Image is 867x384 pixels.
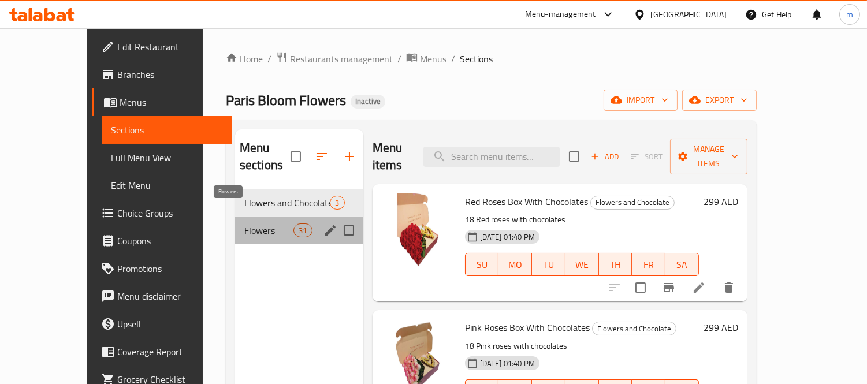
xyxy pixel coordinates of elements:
[92,199,232,227] a: Choice Groups
[117,345,223,359] span: Coverage Report
[92,338,232,366] a: Coverage Report
[322,222,339,239] button: edit
[235,184,363,249] nav: Menu sections
[465,193,588,210] span: Red Roses Box With Chocolates
[570,256,594,273] span: WE
[102,172,232,199] a: Edit Menu
[613,93,668,107] span: import
[290,52,393,66] span: Restaurants management
[704,319,738,335] h6: 299 AED
[235,189,363,217] div: Flowers and Chocolate3
[244,223,293,237] span: Flowers
[665,253,699,276] button: SA
[293,223,312,237] div: items
[226,52,263,66] a: Home
[637,256,661,273] span: FR
[423,147,560,167] input: search
[117,289,223,303] span: Menu disclaimer
[276,51,393,66] a: Restaurants management
[460,52,493,66] span: Sections
[679,142,738,171] span: Manage items
[465,212,699,227] p: 18 Red roses with chocolates
[692,281,706,294] a: Edit menu item
[475,358,539,369] span: [DATE] 01:40 PM
[351,96,385,106] span: Inactive
[330,196,344,210] div: items
[420,52,446,66] span: Menus
[111,178,223,192] span: Edit Menu
[397,52,401,66] li: /
[406,51,446,66] a: Menus
[117,262,223,275] span: Promotions
[704,193,738,210] h6: 299 AED
[111,151,223,165] span: Full Menu View
[226,87,346,113] span: Paris Bloom Flowers
[308,143,336,170] span: Sort sections
[590,196,675,210] div: Flowers and Chocolate
[294,225,311,236] span: 31
[465,253,499,276] button: SU
[670,256,694,273] span: SA
[465,319,590,336] span: Pink Roses Box With Chocolates
[117,206,223,220] span: Choice Groups
[691,93,747,107] span: export
[589,150,620,163] span: Add
[632,253,665,276] button: FR
[623,148,670,166] span: Select section first
[593,322,676,335] span: Flowers and Chocolate
[628,275,653,300] span: Select to update
[102,116,232,144] a: Sections
[92,33,232,61] a: Edit Restaurant
[120,95,223,109] span: Menus
[562,144,586,169] span: Select section
[470,256,494,273] span: SU
[240,139,291,174] h2: Menu sections
[351,95,385,109] div: Inactive
[591,196,674,209] span: Flowers and Chocolate
[244,196,330,210] span: Flowers and Chocolate
[532,253,565,276] button: TU
[373,139,410,174] h2: Menu items
[117,317,223,331] span: Upsell
[592,322,676,335] div: Flowers and Chocolate
[284,144,308,169] span: Select all sections
[382,193,456,267] img: Red Roses Box With Chocolates
[92,88,232,116] a: Menus
[586,148,623,166] span: Add item
[503,256,527,273] span: MO
[451,52,455,66] li: /
[102,144,232,172] a: Full Menu View
[330,197,344,208] span: 3
[117,68,223,81] span: Branches
[565,253,599,276] button: WE
[846,8,853,21] span: m
[525,8,596,21] div: Menu-management
[226,51,757,66] nav: breadcrumb
[92,282,232,310] a: Menu disclaimer
[599,253,632,276] button: TH
[92,255,232,282] a: Promotions
[682,90,757,111] button: export
[92,227,232,255] a: Coupons
[92,61,232,88] a: Branches
[235,217,363,244] div: Flowers31edit
[586,148,623,166] button: Add
[604,90,678,111] button: import
[117,40,223,54] span: Edit Restaurant
[670,139,747,174] button: Manage items
[267,52,271,66] li: /
[604,256,628,273] span: TH
[475,232,539,243] span: [DATE] 01:40 PM
[117,234,223,248] span: Coupons
[498,253,532,276] button: MO
[655,274,683,301] button: Branch-specific-item
[92,310,232,338] a: Upsell
[336,143,363,170] button: Add section
[650,8,727,21] div: [GEOGRAPHIC_DATA]
[465,339,699,353] p: 18 Pink roses with chocolates
[537,256,561,273] span: TU
[715,274,743,301] button: delete
[111,123,223,137] span: Sections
